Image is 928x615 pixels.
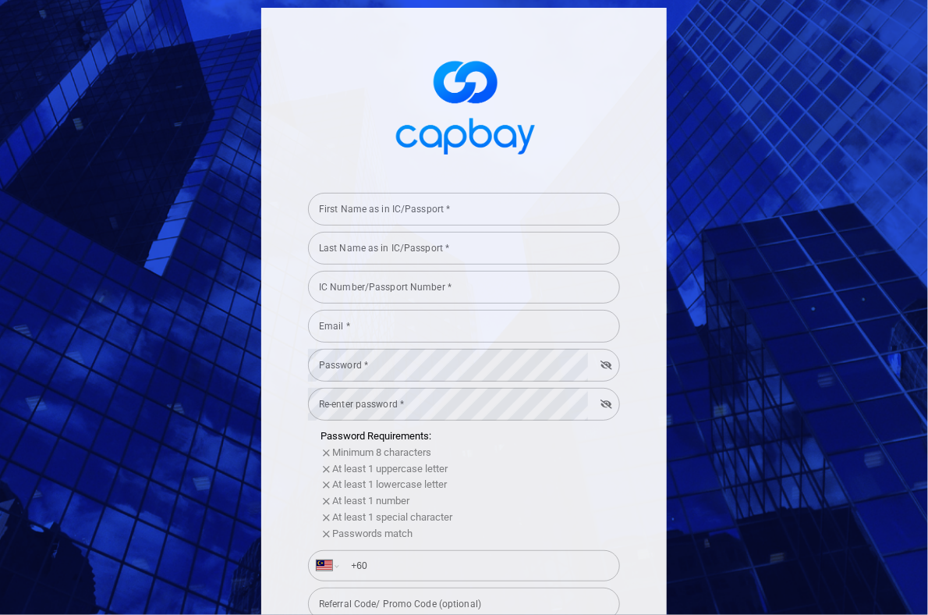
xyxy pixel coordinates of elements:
[332,463,448,475] span: At least 1 uppercase letter
[386,47,542,163] img: logo
[332,495,409,507] span: At least 1 number
[332,478,447,490] span: At least 1 lowercase letter
[332,511,452,523] span: At least 1 special character
[342,553,611,578] input: Enter phone number *
[332,446,431,458] span: Minimum 8 characters
[321,430,431,442] span: Password Requirements:
[332,528,413,539] span: Passwords match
